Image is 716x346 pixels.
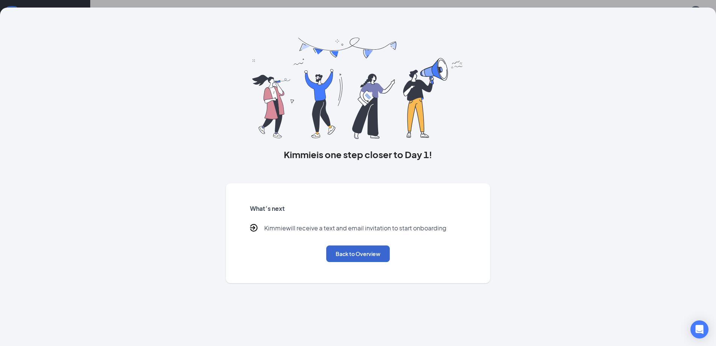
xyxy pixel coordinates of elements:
img: you are all set [252,38,464,139]
h3: Kimmie is one step closer to Day 1! [226,148,490,161]
p: Kimmie will receive a text and email invitation to start onboarding [264,224,447,233]
button: Back to Overview [326,245,390,262]
h5: What’s next [250,204,466,213]
div: Open Intercom Messenger [690,320,708,338]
